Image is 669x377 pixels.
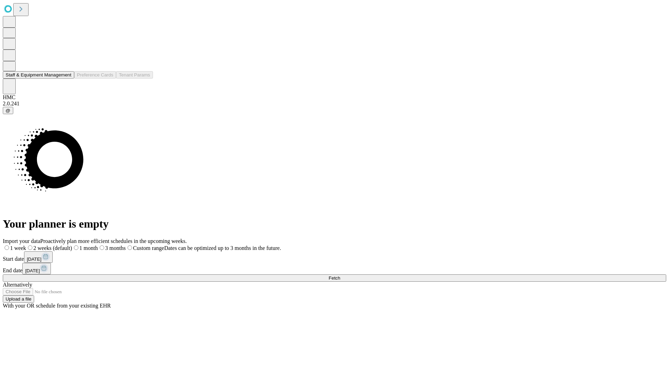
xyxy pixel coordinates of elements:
button: Preference Cards [74,71,116,79]
span: [DATE] [27,257,41,262]
input: 1 week [5,245,9,250]
button: [DATE] [22,263,51,274]
span: 3 months [105,245,126,251]
span: 2 weeks (default) [33,245,72,251]
input: 1 month [74,245,78,250]
h1: Your planner is empty [3,217,666,230]
span: 1 month [79,245,98,251]
button: Fetch [3,274,666,282]
div: End date [3,263,666,274]
span: 1 week [10,245,26,251]
div: Start date [3,251,666,263]
div: HMC [3,94,666,101]
button: Upload a file [3,295,34,303]
span: [DATE] [25,268,40,273]
input: 3 months [100,245,104,250]
button: Tenant Params [116,71,153,79]
button: [DATE] [24,251,53,263]
input: 2 weeks (default) [28,245,32,250]
span: Dates can be optimized up to 3 months in the future. [164,245,281,251]
button: @ [3,107,13,114]
span: Proactively plan more efficient schedules in the upcoming weeks. [40,238,187,244]
span: Custom range [133,245,164,251]
span: Import your data [3,238,40,244]
span: With your OR schedule from your existing EHR [3,303,111,309]
span: Alternatively [3,282,32,288]
div: 2.0.241 [3,101,666,107]
input: Custom rangeDates can be optimized up to 3 months in the future. [128,245,132,250]
span: @ [6,108,10,113]
span: Fetch [329,275,340,281]
button: Staff & Equipment Management [3,71,74,79]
